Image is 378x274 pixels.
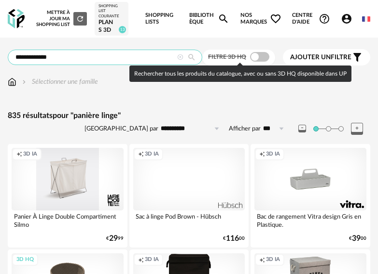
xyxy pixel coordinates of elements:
div: € 99 [106,235,124,242]
span: 116 [226,235,239,242]
img: OXP [8,9,25,29]
div: Mettre à jour ma Shopping List [36,10,87,27]
span: 13 [119,26,126,33]
span: Filtre 3D HQ [208,54,246,60]
span: Creation icon [259,256,265,263]
span: Creation icon [259,151,265,158]
span: 39 [352,235,361,242]
span: Help Circle Outline icon [319,13,330,25]
label: Afficher par [229,125,261,133]
div: Panier À Linge Double Compartiment Silmo [12,210,124,230]
span: Refresh icon [76,16,84,21]
span: 3D IA [266,256,280,263]
a: Creation icon 3D IA Sac à linge Pod Brown - Hübsch €11600 [129,144,249,248]
span: pour "panière linge" [53,112,121,119]
a: Shopping List courante Plans 3D 13 [98,4,125,34]
div: Bac de rangement Vitra design Gris en Plastique. [254,210,366,230]
span: Ajouter un [290,54,331,61]
span: Creation icon [138,151,144,158]
img: svg+xml;base64,PHN2ZyB3aWR0aD0iMTYiIGhlaWdodD0iMTciIHZpZXdCb3g9IjAgMCAxNiAxNyIgZmlsbD0ibm9uZSIgeG... [8,77,16,87]
span: 3D IA [145,151,159,158]
div: 3D HQ [12,254,38,266]
img: fr [362,15,370,23]
button: Ajouter unfiltre Filter icon [283,49,370,65]
div: Sélectionner une famille [20,77,98,87]
div: Rechercher tous les produits du catalogue, avec ou sans 3D HQ disponible dans UP [129,65,351,82]
div: € 00 [223,235,245,242]
a: Creation icon 3D IA Panier À Linge Double Compartiment Silmo €2999 [8,144,127,248]
span: Account Circle icon [341,13,352,25]
span: 3D IA [145,256,159,263]
label: [GEOGRAPHIC_DATA] par [84,125,158,133]
span: Heart Outline icon [270,13,281,25]
span: Filter icon [351,52,363,63]
span: 3D IA [23,151,37,158]
span: Creation icon [138,256,144,263]
span: 3D IA [266,151,280,158]
div: Plans 3D [98,19,125,34]
span: Magnify icon [218,13,229,25]
span: Account Circle icon [341,13,357,25]
a: Creation icon 3D IA Bac de rangement Vitra design Gris en Plastique. €3900 [251,144,370,248]
span: filtre [290,53,351,62]
span: Centre d'aideHelp Circle Outline icon [292,12,330,26]
span: 29 [109,235,118,242]
img: svg+xml;base64,PHN2ZyB3aWR0aD0iMTYiIGhlaWdodD0iMTYiIHZpZXdCb3g9IjAgMCAxNiAxNiIgZmlsbD0ibm9uZSIgeG... [20,77,28,87]
div: 835 résultats [8,111,370,121]
div: Shopping List courante [98,4,125,19]
div: Sac à linge Pod Brown - Hübsch [133,210,245,230]
span: Creation icon [16,151,22,158]
div: € 00 [349,235,366,242]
